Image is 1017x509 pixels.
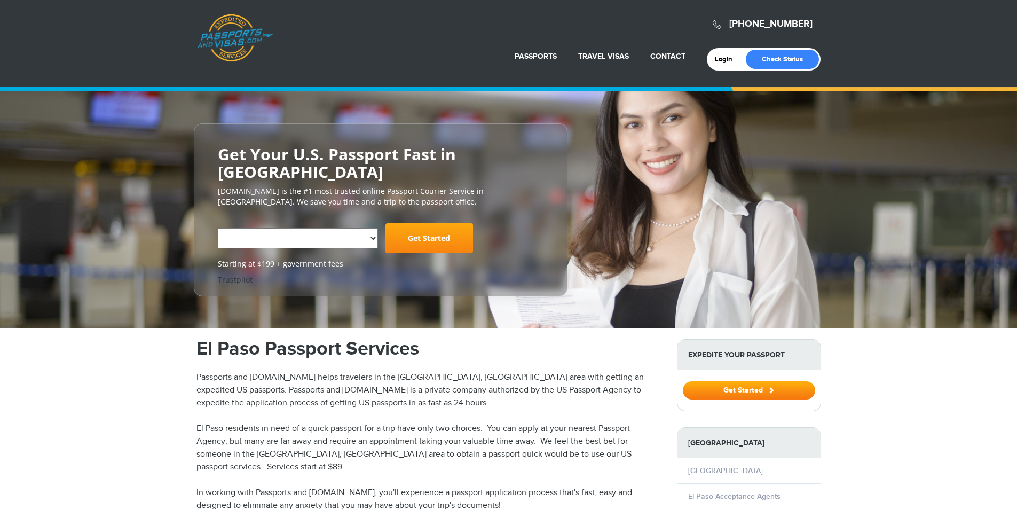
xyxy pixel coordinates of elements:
p: [DOMAIN_NAME] is the #1 most trusted online Passport Courier Service in [GEOGRAPHIC_DATA]. We sav... [218,186,543,207]
a: Passports & [DOMAIN_NAME] [197,14,273,62]
a: Trustpilot [218,275,253,285]
a: Check Status [746,50,819,69]
p: Passports and [DOMAIN_NAME] helps travelers in the [GEOGRAPHIC_DATA], [GEOGRAPHIC_DATA] area with... [196,371,661,410]
a: Contact [650,52,685,61]
a: El Paso Acceptance Agents [688,492,781,501]
button: Get Started [683,381,815,400]
strong: [GEOGRAPHIC_DATA] [677,428,821,458]
a: Passports [515,52,557,61]
a: Travel Visas [578,52,629,61]
h1: El Paso Passport Services [196,339,661,358]
strong: Expedite Your Passport [677,340,821,370]
a: [GEOGRAPHIC_DATA] [688,466,763,475]
span: Starting at $199 + government fees [218,259,543,269]
a: Get Started [683,386,815,394]
a: Get Started [385,223,473,253]
p: El Paso residents in need of a quick passport for a trip have only two choices. You can apply at ... [196,422,661,474]
a: [PHONE_NUMBER] [729,18,813,30]
h2: Get Your U.S. Passport Fast in [GEOGRAPHIC_DATA] [218,145,543,181]
a: Login [715,55,740,64]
